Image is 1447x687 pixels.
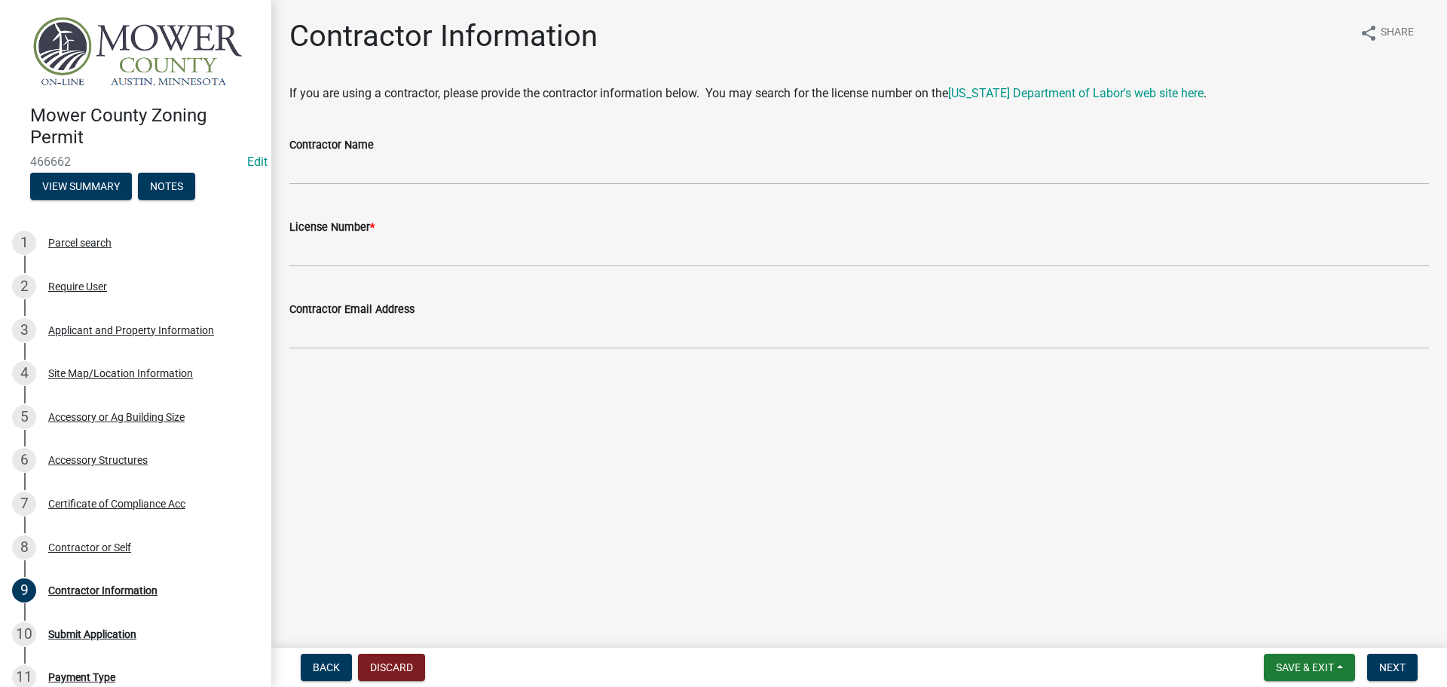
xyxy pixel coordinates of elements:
div: Contractor Information [48,585,158,596]
i: share [1360,24,1378,42]
button: Next [1367,654,1418,681]
div: Site Map/Location Information [48,368,193,379]
button: Back [301,654,352,681]
span: Back [313,661,340,673]
wm-modal-confirm: Summary [30,181,132,193]
div: Accessory or Ag Building Size [48,412,185,422]
div: 2 [12,274,36,299]
span: 466662 [30,155,241,169]
div: 9 [12,578,36,603]
wm-modal-confirm: Notes [138,181,195,193]
div: 1 [12,231,36,255]
div: 5 [12,405,36,429]
p: If you are using a contractor, please provide the contractor information below. You may search fo... [289,84,1429,103]
label: Contractor Email Address [289,305,415,315]
a: Edit [247,155,268,169]
div: Accessory Structures [48,455,148,465]
h4: Mower County Zoning Permit [30,105,259,149]
button: View Summary [30,173,132,200]
label: License Number [289,222,375,233]
div: 3 [12,318,36,342]
button: Save & Exit [1264,654,1355,681]
button: Discard [358,654,425,681]
div: Parcel search [48,238,112,248]
h1: Contractor Information [289,18,598,54]
div: 10 [12,622,36,646]
div: Certificate of Compliance Acc [48,498,185,509]
span: Save & Exit [1276,661,1334,673]
div: Payment Type [48,672,115,682]
wm-modal-confirm: Edit Application Number [247,155,268,169]
div: 4 [12,361,36,385]
span: Next [1379,661,1406,673]
a: [US_STATE] Department of Labor's web site here [948,86,1204,100]
div: Contractor or Self [48,542,131,553]
div: 6 [12,448,36,472]
div: Require User [48,281,107,292]
div: 8 [12,535,36,560]
button: shareShare [1348,18,1426,48]
div: Submit Application [48,629,136,639]
label: Contractor Name [289,140,374,151]
span: Share [1381,24,1414,42]
div: Applicant and Property Information [48,325,214,336]
button: Notes [138,173,195,200]
div: 7 [12,492,36,516]
img: Mower County, Minnesota [30,16,247,89]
